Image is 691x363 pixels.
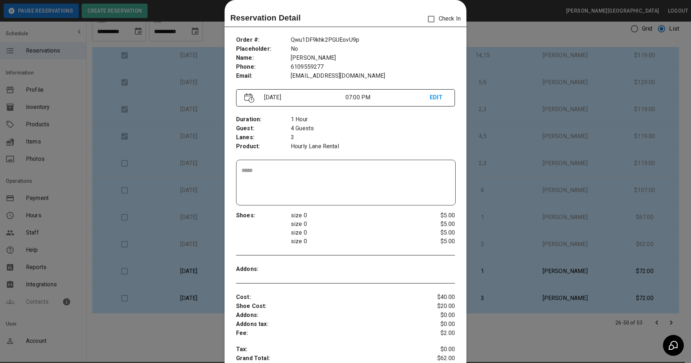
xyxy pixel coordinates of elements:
[244,93,254,103] img: Vector
[236,293,419,302] p: Cost :
[291,124,455,133] p: 4 Guests
[419,329,455,338] p: $2.00
[424,12,461,27] p: Check In
[236,320,419,329] p: Addons tax :
[236,329,419,338] p: Fee :
[236,142,291,151] p: Product :
[291,36,455,45] p: Qwu1DF9khk2PGUEovU9p
[291,211,419,220] p: size 0
[291,133,455,142] p: 3
[291,45,455,54] p: No
[236,72,291,81] p: Email :
[345,93,430,102] p: 07:00 PM
[291,54,455,63] p: [PERSON_NAME]
[236,54,291,63] p: Name :
[236,36,291,45] p: Order # :
[236,345,419,354] p: Tax :
[291,228,419,237] p: size 0
[291,115,455,124] p: 1 Hour
[236,211,291,220] p: Shoes :
[419,228,455,237] p: $5.00
[236,63,291,72] p: Phone :
[419,293,455,302] p: $40.00
[236,265,291,274] p: Addons :
[230,12,301,24] p: Reservation Detail
[236,124,291,133] p: Guest :
[419,302,455,311] p: $20.00
[430,93,447,102] p: EDIT
[419,320,455,329] p: $0.00
[291,72,455,81] p: [EMAIL_ADDRESS][DOMAIN_NAME]
[236,45,291,54] p: Placeholder :
[261,93,345,102] p: [DATE]
[236,133,291,142] p: Lanes :
[419,237,455,246] p: $5.00
[291,237,419,246] p: size 0
[291,220,419,228] p: size 0
[419,211,455,220] p: $5.00
[236,302,419,311] p: Shoe Cost :
[419,345,455,354] p: $0.00
[291,63,455,72] p: 6109559277
[291,142,455,151] p: Hourly Lane Rental
[236,115,291,124] p: Duration :
[236,311,419,320] p: Addons :
[419,220,455,228] p: $5.00
[419,311,455,320] p: $0.00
